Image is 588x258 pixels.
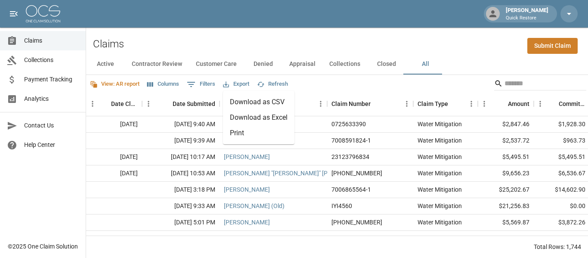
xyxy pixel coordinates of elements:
div: Amount [508,92,529,116]
button: Sort [99,98,111,110]
div: $5,569.87 [478,214,534,231]
li: Download as CSV [223,94,294,110]
div: Date Claim Settled [86,92,142,116]
div: Claim Type [418,92,448,116]
div: $2,847.46 [478,116,534,133]
span: Claims [24,36,79,45]
div: [DATE] 10:53 AM [142,165,220,182]
div: Water Mitigation [418,120,462,128]
button: Denied [244,54,282,75]
a: [PERSON_NAME] [224,234,270,243]
span: Contact Us [24,121,79,130]
div: Water Mitigation [418,136,462,145]
button: Sort [496,98,508,110]
div: 018094 [331,234,352,243]
div: © 2025 One Claim Solution [8,242,78,251]
button: All [406,54,445,75]
div: [PERSON_NAME] [502,6,552,22]
div: 7008591824-1 [331,136,371,145]
div: [DATE] 10:17 AM [142,149,220,165]
span: Help Center [24,140,79,149]
div: Water Mitigation [418,152,462,161]
div: $21,256.83 [478,198,534,214]
div: dynamic tabs [86,54,588,75]
div: Claim Name [220,92,327,116]
div: Claim Type [413,92,478,116]
h2: Claims [93,38,124,50]
a: [PERSON_NAME] [224,218,270,227]
div: Date Submitted [142,92,220,116]
button: Sort [161,98,173,110]
button: Menu [314,97,327,110]
div: IYI4560 [331,202,352,210]
div: 0725633390 [331,120,366,128]
li: Print [223,125,294,141]
div: $25,202.67 [478,182,534,198]
li: Download as Excel [223,110,294,125]
div: [DATE] 9:33 AM [142,198,220,214]
button: Collections [322,54,367,75]
button: Refresh [255,78,290,91]
button: Customer Care [189,54,244,75]
a: [PERSON_NAME] "[PERSON_NAME]" [PERSON_NAME] [224,169,368,177]
div: $9,656.23 [478,165,534,182]
a: [PERSON_NAME] (Old) [224,202,285,210]
div: 01-008-069601 [331,218,382,227]
div: [DATE] 5:01 PM [142,214,220,231]
button: Menu [400,97,413,110]
span: Collections [24,56,79,65]
div: Committed Amount [559,92,585,116]
button: Active [86,54,125,75]
p: Quick Restore [506,15,548,22]
div: [DATE] 9:39 AM [142,133,220,149]
div: Amount [478,92,534,116]
div: Water Mitigation [418,169,462,177]
button: open drawer [5,5,22,22]
button: Menu [534,97,547,110]
a: Submit Claim [527,38,578,54]
div: Water Mitigation [418,234,462,243]
div: [DATE] [86,149,142,165]
button: Sort [371,98,383,110]
img: ocs-logo-white-transparent.png [26,5,60,22]
button: Menu [478,97,491,110]
div: Water Mitigation [418,185,462,194]
div: $8,044.86 [478,231,534,247]
button: Menu [86,97,99,110]
button: Show filters [185,78,217,91]
div: Claim Number [327,92,413,116]
div: Water Mitigation [418,202,462,210]
ul: Export [223,91,294,144]
div: [DATE] 3:18 PM [142,182,220,198]
button: Sort [448,98,460,110]
button: Menu [142,97,155,110]
div: $5,495.51 [478,149,534,165]
div: [DATE] [86,165,142,182]
button: View: AR report [88,78,142,91]
button: Menu [465,97,478,110]
a: [PERSON_NAME] [224,152,270,161]
div: [DATE] 8:47 AM [142,231,220,247]
div: Date Submitted [173,92,215,116]
div: [DATE] [86,116,142,133]
button: Export [221,78,251,91]
button: Sort [547,98,559,110]
div: 23123796834 [331,152,369,161]
button: Closed [367,54,406,75]
a: [PERSON_NAME] [224,185,270,194]
div: Water Mitigation [418,218,462,227]
div: Claim Number [331,92,371,116]
div: 7006865564-1 [331,185,371,194]
span: Analytics [24,94,79,103]
span: Payment Tracking [24,75,79,84]
div: [DATE] 9:40 AM [142,116,220,133]
div: 01-006-943-302 [331,169,382,177]
div: Search [494,77,586,92]
button: Appraisal [282,54,322,75]
button: Contractor Review [125,54,189,75]
div: $2,537.72 [478,133,534,149]
div: Total Rows: 1,744 [534,242,581,251]
button: Select columns [145,78,181,91]
div: Date Claim Settled [111,92,138,116]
